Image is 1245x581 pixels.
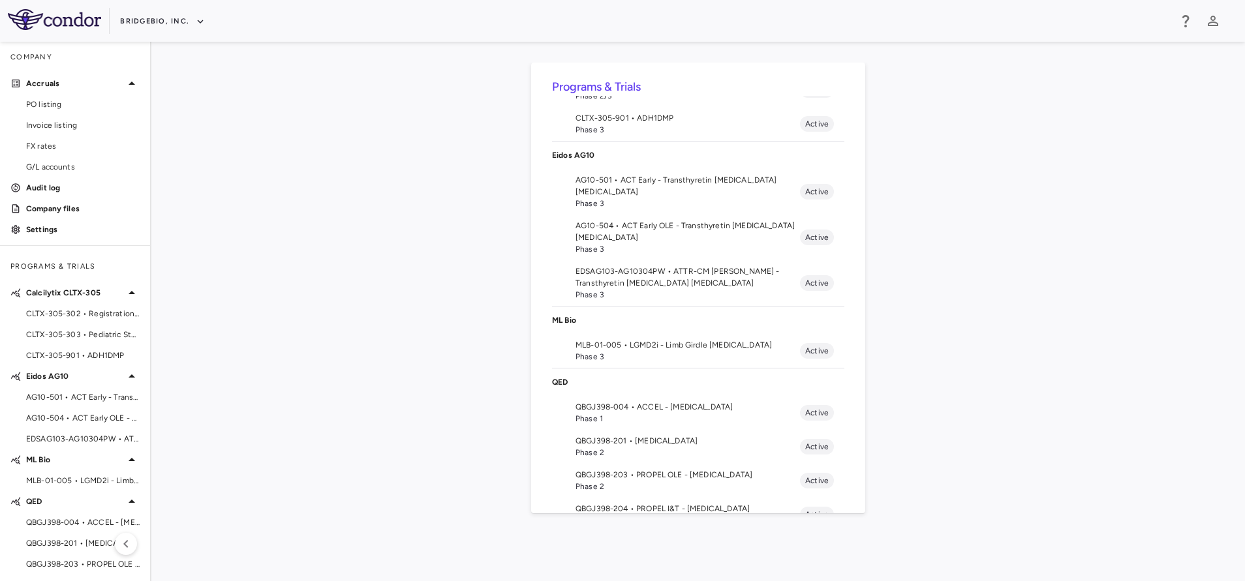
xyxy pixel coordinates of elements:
[552,260,844,306] li: EDSAG103-AG10304PW • ATTR-CM [PERSON_NAME] - Transthyretin [MEDICAL_DATA] [MEDICAL_DATA]Phase 3Ac...
[552,169,844,215] li: AG10-501 • ACT Early - Transthyretin [MEDICAL_DATA] [MEDICAL_DATA]Phase 3Active
[26,350,140,361] span: CLTX-305-901 • ADH1DMP
[576,220,800,243] span: AG10-504 • ACT Early OLE - Transthyretin [MEDICAL_DATA] [MEDICAL_DATA]
[26,329,140,340] span: CLTX-305-303 • Pediatric Study - ADH1
[800,407,834,419] span: Active
[26,161,140,173] span: G/L accounts
[800,186,834,198] span: Active
[552,464,844,498] li: QBGJ398-203 • PROPEL OLE - [MEDICAL_DATA]Phase 2Active
[552,430,844,464] li: QBGJ398-201 • [MEDICAL_DATA]Phase 2Active
[26,140,140,152] span: FX rates
[26,224,140,235] p: Settings
[26,558,140,570] span: QBGJ398-203 • PROPEL OLE - [MEDICAL_DATA]
[120,11,205,32] button: BridgeBio, Inc.
[552,368,844,396] div: QED
[576,435,800,447] span: QBGJ398-201 • [MEDICAL_DATA]
[800,118,834,130] span: Active
[800,345,834,357] span: Active
[552,498,844,531] li: QBGJ398-204 • PROPEL I&T - [MEDICAL_DATA]Active
[576,447,800,458] span: Phase 2
[26,537,140,549] span: QBGJ398-201 • [MEDICAL_DATA]
[552,78,844,96] h6: Programs & Trials
[576,413,800,425] span: Phase 1
[552,376,844,388] p: QED
[576,265,800,289] span: EDSAG103-AG10304PW • ATTR-CM [PERSON_NAME] - Transthyretin [MEDICAL_DATA] [MEDICAL_DATA]
[576,243,800,255] span: Phase 3
[26,391,140,403] span: AG10-501 • ACT Early - Transthyretin [MEDICAL_DATA] [MEDICAL_DATA]
[576,198,800,209] span: Phase 3
[576,289,800,301] span: Phase 3
[576,481,800,492] span: Phase 2
[26,475,140,486] span: MLB-01-005 • LGMD2i - Limb Girdle [MEDICAL_DATA]
[576,351,800,363] span: Phase 3
[576,174,800,198] span: AG10-501 • ACT Early - Transthyretin [MEDICAL_DATA] [MEDICAL_DATA]
[552,142,844,169] div: Eidos AG10
[8,9,101,30] img: logo-full-SnFGN8VE.png
[552,107,844,141] li: CLTX-305-901 • ADH1DMPPhase 3Active
[552,314,844,326] p: ML Bio
[552,396,844,430] li: QBGJ398-004 • ACCEL - [MEDICAL_DATA]Phase 1Active
[800,509,834,520] span: Active
[26,182,140,194] p: Audit log
[800,231,834,243] span: Active
[26,78,124,89] p: Accruals
[576,339,800,351] span: MLB-01-005 • LGMD2i - Limb Girdle [MEDICAL_DATA]
[576,503,800,514] span: QBGJ398-204 • PROPEL I&T - [MEDICAL_DATA]
[26,119,140,131] span: Invoice listing
[800,277,834,289] span: Active
[576,90,800,102] span: Phase 2/3
[26,287,124,299] p: Calcilytix CLTX-305
[576,401,800,413] span: QBGJ398-004 • ACCEL - [MEDICAL_DATA]
[26,98,140,110] span: PO listing
[552,334,844,368] li: MLB-01-005 • LGMD2i - Limb Girdle [MEDICAL_DATA]Phase 3Active
[26,308,140,320] span: CLTX-305-302 • Registrational & LTE - ADH1
[800,475,834,486] span: Active
[26,370,124,382] p: Eidos AG10
[26,454,124,466] p: ML Bio
[26,496,124,507] p: QED
[576,112,800,124] span: CLTX-305-901 • ADH1DMP
[552,215,844,260] li: AG10-504 • ACT Early OLE - Transthyretin [MEDICAL_DATA] [MEDICAL_DATA]Phase 3Active
[26,433,140,445] span: EDSAG103-AG10304PW • ATTR-CM [PERSON_NAME] - Transthyretin [MEDICAL_DATA] [MEDICAL_DATA]
[800,441,834,453] span: Active
[576,469,800,481] span: QBGJ398-203 • PROPEL OLE - [MEDICAL_DATA]
[26,412,140,424] span: AG10-504 • ACT Early OLE - Transthyretin [MEDICAL_DATA] [MEDICAL_DATA]
[552,306,844,334] div: ML Bio
[576,124,800,136] span: Phase 3
[552,149,844,161] p: Eidos AG10
[26,516,140,528] span: QBGJ398-004 • ACCEL - [MEDICAL_DATA]
[26,203,140,215] p: Company files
